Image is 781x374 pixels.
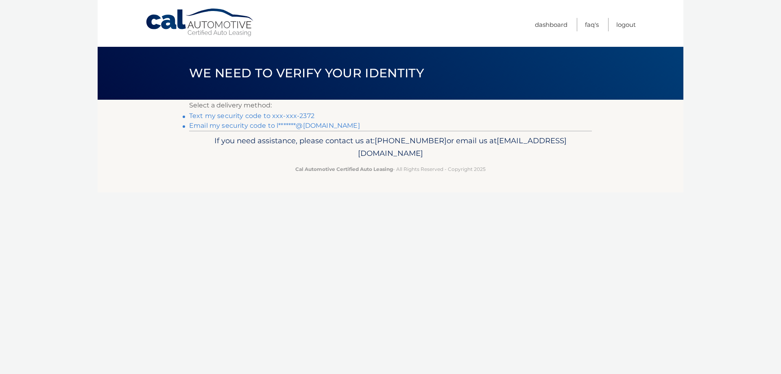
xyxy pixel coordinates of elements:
span: We need to verify your identity [189,66,424,81]
span: [PHONE_NUMBER] [375,136,447,145]
p: If you need assistance, please contact us at: or email us at [194,134,587,160]
a: FAQ's [585,18,599,31]
a: Text my security code to xxx-xxx-2372 [189,112,314,120]
a: Cal Automotive [145,8,255,37]
a: Email my security code to l*******@[DOMAIN_NAME] [189,122,360,129]
p: - All Rights Reserved - Copyright 2025 [194,165,587,173]
a: Logout [616,18,636,31]
strong: Cal Automotive Certified Auto Leasing [295,166,393,172]
p: Select a delivery method: [189,100,592,111]
a: Dashboard [535,18,567,31]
